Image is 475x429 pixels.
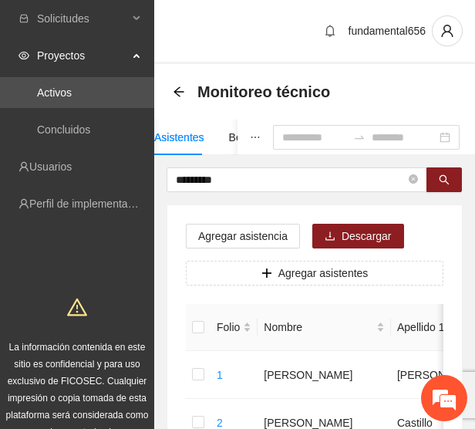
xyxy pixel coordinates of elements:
span: Nombre [264,319,373,336]
a: Activos [37,86,72,99]
span: Monitoreo técnico [197,79,330,104]
span: close-circle [409,173,418,187]
th: Nombre [258,304,391,351]
span: plus [261,268,272,280]
span: download [325,231,335,243]
div: Asistentes [154,129,204,146]
span: search [439,174,450,187]
button: user [432,15,463,46]
td: [PERSON_NAME] [258,351,391,399]
span: Descargar [342,228,392,245]
span: inbox [19,13,29,24]
span: Proyectos [37,40,128,71]
span: bell [318,25,342,37]
span: eye [19,50,29,61]
a: Concluidos [37,123,90,136]
span: Solicitudes [37,3,128,34]
div: Beneficiarios [229,129,291,146]
span: warning [67,297,87,317]
span: fundamental656 [349,25,426,37]
a: 2 [217,417,223,429]
a: Perfil de implementadora [29,198,150,210]
span: arrow-left [173,86,185,98]
span: ellipsis [250,132,261,143]
th: Folio [211,304,258,351]
button: ellipsis [237,120,273,155]
a: Usuarios [29,160,72,173]
span: Agregar asistencia [198,228,288,245]
span: to [353,131,366,144]
span: Apellido 1 [397,319,474,336]
span: Agregar asistentes [278,265,369,282]
button: downloadDescargar [312,224,404,248]
span: close-circle [409,174,418,184]
span: user [433,24,462,38]
button: search [426,167,462,192]
a: 1 [217,369,223,381]
span: Folio [217,319,240,336]
div: Back [173,86,185,99]
span: swap-right [353,131,366,144]
button: Agregar asistencia [186,224,300,248]
button: plusAgregar asistentes [186,261,443,285]
button: bell [318,19,342,43]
